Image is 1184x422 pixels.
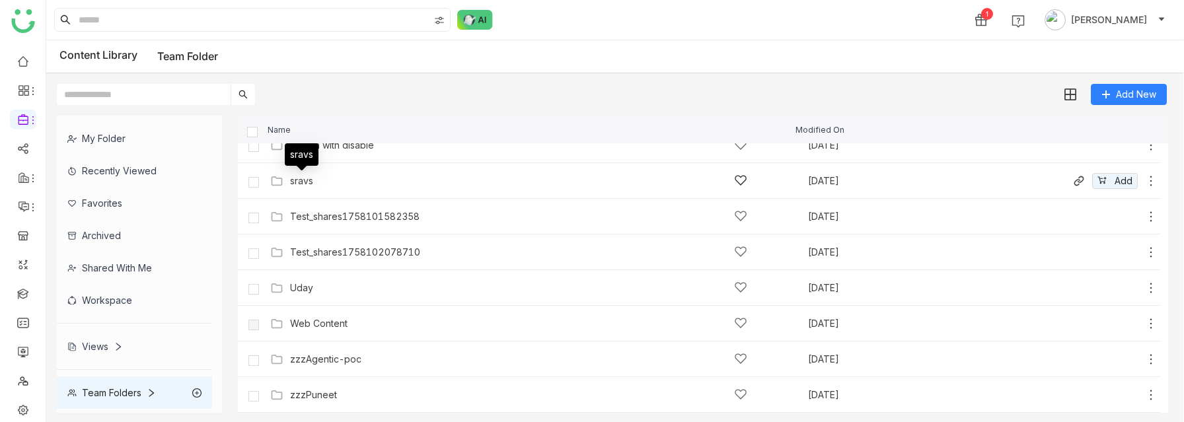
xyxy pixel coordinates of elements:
button: Add [1092,173,1138,189]
img: avatar [1045,9,1066,30]
div: 1 [981,8,993,20]
div: [DATE] [808,283,980,293]
a: Team Folder [157,50,218,63]
div: Team Folders [67,387,156,398]
img: search-type.svg [434,15,445,26]
img: help.svg [1012,15,1025,28]
a: zzzAgentic-poc [290,354,361,365]
div: Shared with me [57,252,212,284]
div: [DATE] [808,141,980,150]
span: Add New [1116,87,1156,102]
div: Recently Viewed [57,155,212,187]
div: [DATE] [808,355,980,364]
img: Folder [270,281,283,295]
div: Archived [57,219,212,252]
div: [DATE] [808,390,980,400]
span: [PERSON_NAME] [1071,13,1147,27]
img: Folder [270,139,283,152]
img: grid.svg [1064,88,1076,100]
a: Test_shares1758102078710 [290,247,420,258]
span: Name [268,125,291,134]
div: Workspace [57,284,212,316]
div: [DATE] [808,176,980,186]
div: My Folder [57,122,212,155]
img: ask-buddy-normal.svg [457,10,493,30]
div: [DATE] [808,319,980,328]
img: Folder [270,174,283,188]
div: Favorites [57,187,212,219]
button: Add New [1091,84,1167,105]
button: [PERSON_NAME] [1042,9,1168,30]
div: [DATE] [808,212,980,221]
img: Folder [270,353,283,366]
span: Add [1115,174,1132,188]
span: Modified On [795,125,844,134]
div: sravs [285,143,318,166]
img: Folder [270,388,283,402]
a: Test_shares1758101582358 [290,211,420,222]
a: Web Content [290,318,348,329]
a: Uday [290,283,313,293]
img: Folder [270,246,283,259]
a: search with disable [290,140,374,151]
img: Folder [270,317,283,330]
div: [DATE] [808,248,980,257]
img: Folder [270,210,283,223]
img: logo [11,9,35,33]
div: Content Library [59,48,218,65]
a: zzzPuneet [290,390,337,400]
div: Views [67,341,123,352]
a: sravs [290,176,313,186]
